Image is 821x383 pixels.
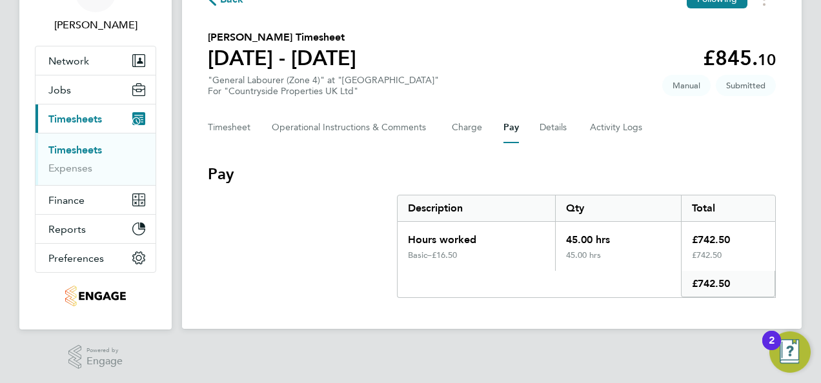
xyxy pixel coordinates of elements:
[86,356,123,367] span: Engage
[208,30,356,45] h2: [PERSON_NAME] Timesheet
[716,75,776,96] span: This timesheet is Submitted.
[35,133,156,185] div: Timesheets
[48,194,85,206] span: Finance
[540,112,569,143] button: Details
[703,46,776,70] app-decimal: £845.
[208,45,356,71] h1: [DATE] - [DATE]
[208,86,439,97] div: For "Countryside Properties UK Ltd"
[35,244,156,272] button: Preferences
[555,195,681,221] div: Qty
[48,252,104,264] span: Preferences
[35,186,156,214] button: Finance
[65,286,125,306] img: thornbaker-logo-retina.png
[48,55,89,67] span: Network
[681,222,775,250] div: £742.50
[208,75,439,97] div: "General Labourer (Zone 4)" at "[GEOGRAPHIC_DATA]"
[208,164,776,184] h3: Pay
[272,112,431,143] button: Operational Instructions & Comments
[397,195,776,298] div: Pay
[48,113,102,125] span: Timesheets
[681,195,775,221] div: Total
[758,50,776,69] span: 10
[590,112,644,143] button: Activity Logs
[452,112,483,143] button: Charge
[35,215,156,243] button: Reports
[35,104,156,133] button: Timesheets
[408,250,432,260] div: Basic
[35,286,156,306] a: Go to home page
[427,250,432,260] span: –
[681,250,775,271] div: £742.50
[48,223,86,235] span: Reports
[68,345,123,369] a: Powered byEngage
[555,250,681,271] div: 45.00 hrs
[86,345,123,356] span: Powered by
[35,75,156,104] button: Jobs
[769,340,775,357] div: 2
[432,250,545,260] div: £16.50
[35,17,156,33] span: Daniel Bassett
[48,162,92,174] a: Expenses
[398,195,555,221] div: Description
[503,112,519,143] button: Pay
[398,222,555,250] div: Hours worked
[208,112,251,143] button: Timesheet
[555,222,681,250] div: 45.00 hrs
[48,84,71,96] span: Jobs
[48,144,102,156] a: Timesheets
[769,331,811,373] button: Open Resource Center, 2 new notifications
[662,75,711,96] span: This timesheet was manually created.
[681,271,775,297] div: £742.50
[35,46,156,75] button: Network
[208,164,776,298] section: Pay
